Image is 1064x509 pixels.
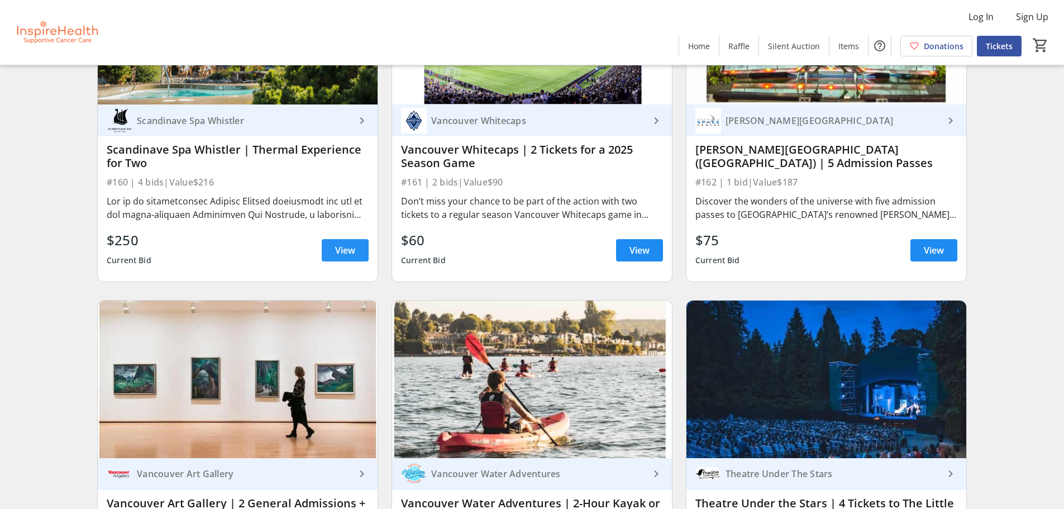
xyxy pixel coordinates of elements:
a: View [910,239,957,261]
div: Current Bid [401,250,446,270]
div: Scandinave Spa Whistler | Thermal Experience for Two [107,143,369,170]
mat-icon: keyboard_arrow_right [944,114,957,127]
img: Theatre Under the Stars | 4 Tickets to The Little Mermaid or Sister Act [686,301,966,458]
span: View [629,244,650,257]
span: View [924,244,944,257]
img: InspireHealth Supportive Cancer Care's Logo [7,4,106,60]
img: H.R. MacMillan Space Centre [695,108,721,134]
button: Sign Up [1007,8,1057,26]
img: Scandinave Spa Whistler [107,108,132,134]
div: Theatre Under The Stars [721,468,944,479]
img: Vancouver Whitecaps [401,108,427,134]
span: Log In [968,10,994,23]
div: [PERSON_NAME][GEOGRAPHIC_DATA] ([GEOGRAPHIC_DATA]) | 5 Admission Passes [695,143,957,170]
span: Donations [924,40,963,52]
a: Tickets [977,36,1022,56]
span: Tickets [986,40,1013,52]
div: Discover the wonders of the universe with five admission passes to [GEOGRAPHIC_DATA]’s renowned [... [695,194,957,221]
a: Silent Auction [759,36,829,56]
div: $60 [401,230,446,250]
mat-icon: keyboard_arrow_right [355,467,369,481]
span: View [335,244,355,257]
img: Vancouver Water Adventures [401,461,427,487]
div: Vancouver Whitecaps [427,115,650,126]
img: Vancouver Art Gallery [107,461,132,487]
a: H.R. MacMillan Space Centre[PERSON_NAME][GEOGRAPHIC_DATA] [686,104,966,136]
div: Vancouver Water Adventures [427,468,650,479]
div: Current Bid [695,250,740,270]
div: Vancouver Whitecaps | 2 Tickets for a 2025 Season Game [401,143,663,170]
a: View [322,239,369,261]
a: Donations [900,36,972,56]
span: Silent Auction [768,40,820,52]
a: Vancouver WhitecapsVancouver Whitecaps [392,104,672,136]
div: $75 [695,230,740,250]
div: [PERSON_NAME][GEOGRAPHIC_DATA] [721,115,944,126]
button: Log In [960,8,1003,26]
mat-icon: keyboard_arrow_right [650,114,663,127]
div: #161 | 2 bids | Value $90 [401,174,663,190]
a: Vancouver Water AdventuresVancouver Water Adventures [392,458,672,490]
a: Raffle [719,36,758,56]
span: Items [838,40,859,52]
a: Scandinave Spa WhistlerScandinave Spa Whistler [98,104,378,136]
div: $250 [107,230,151,250]
a: Home [679,36,719,56]
button: Help [869,35,891,57]
span: Sign Up [1016,10,1048,23]
a: Items [829,36,868,56]
mat-icon: keyboard_arrow_right [650,467,663,481]
img: Vancouver Water Adventures | 2-Hour Kayak or Paddleboard Rental for up to 4 Guests [392,301,672,458]
div: Scandinave Spa Whistler [132,115,355,126]
div: Vancouver Art Gallery [132,468,355,479]
span: Raffle [728,40,750,52]
span: Home [688,40,710,52]
a: Theatre Under The StarsTheatre Under The Stars [686,458,966,490]
button: Cart [1030,35,1051,55]
img: Vancouver Art Gallery | 2 General Admissions + 1 Exhibition Catalogue [98,301,378,458]
div: Lor ip do sitametconsec Adipisc Elitsed doeiusmodt inc utl et dol magna-aliquaen Adminimven Qui N... [107,194,369,221]
a: Vancouver Art GalleryVancouver Art Gallery [98,458,378,490]
mat-icon: keyboard_arrow_right [355,114,369,127]
a: View [616,239,663,261]
div: #162 | 1 bid | Value $187 [695,174,957,190]
img: Theatre Under The Stars [695,461,721,487]
div: #160 | 4 bids | Value $216 [107,174,369,190]
div: Don’t miss your chance to be part of the action with two tickets to a regular season Vancouver Wh... [401,194,663,221]
mat-icon: keyboard_arrow_right [944,467,957,481]
div: Current Bid [107,250,151,270]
